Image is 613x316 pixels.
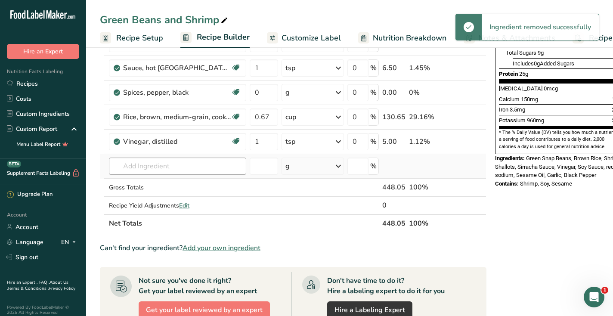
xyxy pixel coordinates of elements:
div: tsp [285,136,295,147]
div: Powered By FoodLabelMaker © 2025 All Rights Reserved [7,305,79,315]
div: 5.00 [382,136,406,147]
span: Get your label reviewed by an expert [146,305,263,315]
span: Edit [179,201,189,210]
div: Not sure you've done it right? Get your label reviewed by an expert [139,276,257,296]
span: Includes Added Sugars [513,60,574,67]
div: BETA [7,161,21,167]
a: Recipe Setup [100,28,163,48]
span: Add your own ingredient [183,243,260,253]
input: Add Ingredient [109,158,246,175]
div: Recipe Yield Adjustments [109,201,246,210]
span: Nutrition Breakdown [373,32,446,44]
div: 1.45% [409,63,446,73]
span: Recipe Builder [197,31,250,43]
div: Don't have time to do it? Hire a labeling expert to do it for you [327,276,445,296]
div: Sauce, hot [GEOGRAPHIC_DATA], sriracha [123,63,231,73]
span: 0mcg [544,85,558,92]
span: 25g [519,71,528,77]
div: 29.16% [409,112,446,122]
div: Ingredient removed successfully [482,14,599,40]
span: Total Sugars [506,50,536,56]
span: Potassium [499,117,526,124]
div: g [285,161,290,171]
a: Language [7,235,43,250]
div: 0% [409,87,446,98]
span: Ingredients: [495,155,525,161]
a: Recipe Builder [180,28,250,48]
iframe: Intercom live chat [584,287,604,307]
a: Customize Label [267,28,341,48]
a: Privacy Policy [49,285,75,291]
th: 100% [407,214,447,232]
span: 150mg [521,96,538,102]
div: cup [285,112,296,122]
div: g [285,87,290,98]
div: 448.05 [382,182,406,192]
span: Contains: [495,180,519,187]
span: Recipe Setup [116,32,163,44]
span: Customize Label [282,32,341,44]
span: [MEDICAL_DATA] [499,85,542,92]
div: Custom Report [7,124,57,133]
span: 960mg [527,117,544,124]
span: 3.5mg [510,106,525,113]
div: 0 [382,200,406,211]
div: 100% [409,182,446,192]
a: FAQ . [39,279,50,285]
div: Can't find your ingredient? [100,243,486,253]
div: 1.12% [409,136,446,147]
a: Hire an Expert . [7,279,37,285]
div: Upgrade Plan [7,190,53,199]
a: Terms & Conditions . [7,285,49,291]
div: 130.65 [382,112,406,122]
button: Hire an Expert [7,44,79,59]
div: tsp [285,63,295,73]
a: About Us . [7,279,68,291]
div: Spices, pepper, black [123,87,231,98]
div: EN [61,237,79,247]
div: 6.50 [382,63,406,73]
span: 0g [534,60,540,67]
div: Gross Totals [109,183,246,192]
div: Vinegar, distilled [123,136,231,147]
span: 1 [601,287,608,294]
th: 448.05 [381,214,407,232]
a: Nutrition Breakdown [358,28,446,48]
span: Shrimp, Soy, Sesame [520,180,572,187]
div: 0.00 [382,87,406,98]
th: Net Totals [107,214,381,232]
span: Protein [499,71,518,77]
span: Calcium [499,96,520,102]
div: Green Beans and Shrimp [100,12,229,28]
span: 9g [538,50,544,56]
div: Rice, brown, medium-grain, cooked (Includes foods for USDA's Food Distribution Program) [123,112,231,122]
span: Iron [499,106,508,113]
